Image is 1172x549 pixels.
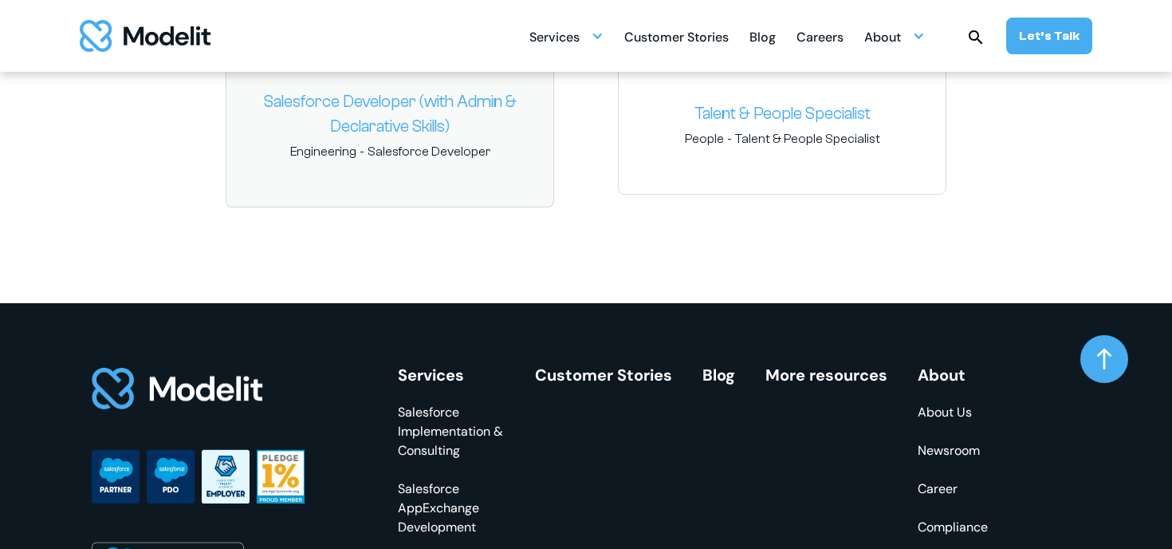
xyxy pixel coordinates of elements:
[1019,27,1080,45] div: Let’s Talk
[765,365,887,385] a: More resources
[864,21,925,52] div: About
[398,480,505,537] a: Salesforce AppExchange Development
[80,20,210,52] img: modelit logo
[624,23,729,54] div: Customer Stories
[918,366,988,384] div: About
[535,365,672,385] a: Customer Stories
[80,20,210,52] a: home
[239,89,541,140] a: Salesforce Developer (with Admin & Declarative Skills)
[631,101,933,127] a: Talent & People Specialist
[864,23,901,54] div: About
[1097,348,1111,370] img: arrow up
[398,366,505,384] div: Services
[92,366,264,412] img: footer logo
[631,130,933,148] span: -
[529,23,580,54] div: Services
[239,143,541,160] span: -
[1006,18,1092,54] a: Let’s Talk
[749,21,776,52] a: Blog
[529,21,604,52] div: Services
[918,403,988,422] a: About Us
[290,143,356,160] span: Engineering
[796,21,844,52] a: Careers
[398,403,505,460] a: Salesforce Implementation & Consulting
[685,130,724,148] span: People
[749,23,776,54] div: Blog
[918,441,988,460] a: Newsroom
[624,21,729,52] a: Customer Stories
[735,130,880,148] span: Talent & People Specialist
[796,23,844,54] div: Careers
[702,365,735,385] a: Blog
[918,480,988,499] a: Career
[368,143,490,160] span: Salesforce Developer
[918,518,988,537] a: Compliance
